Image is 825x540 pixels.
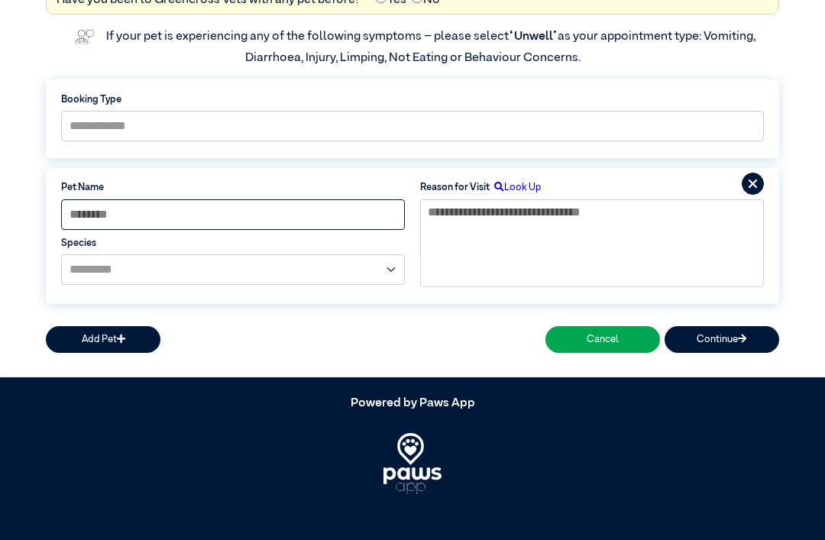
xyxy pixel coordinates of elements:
[106,31,758,64] label: If your pet is experiencing any of the following symptoms – please select as your appointment typ...
[509,31,558,43] span: “Unwell”
[46,396,779,411] h5: Powered by Paws App
[490,180,542,195] label: Look Up
[70,24,99,49] img: vet
[46,326,160,353] button: Add Pet
[383,433,442,494] img: PawsApp
[61,92,764,107] label: Booking Type
[61,180,405,195] label: Pet Name
[61,236,405,251] label: Species
[420,180,490,195] label: Reason for Visit
[545,326,660,353] button: Cancel
[665,326,779,353] button: Continue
